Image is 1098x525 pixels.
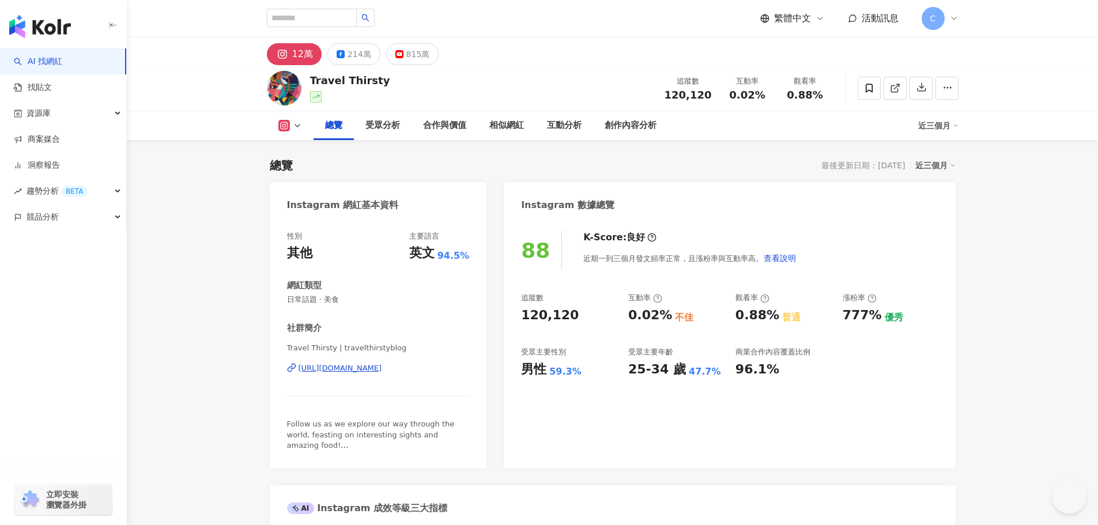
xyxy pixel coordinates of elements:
div: AI [287,503,315,514]
img: chrome extension [18,490,41,509]
div: 59.3% [549,365,582,378]
div: 88 [521,239,550,262]
span: 日常話題 · 美食 [287,294,470,305]
img: KOL Avatar [267,71,301,105]
button: 12萬 [267,43,322,65]
div: 最後更新日期：[DATE] [821,161,905,170]
div: 觀看率 [735,293,769,303]
a: chrome extension立即安裝 瀏覽器外掛 [15,484,112,515]
div: 網紅類型 [287,280,322,292]
span: 立即安裝 瀏覽器外掛 [46,489,86,510]
a: searchAI 找網紅 [14,56,62,67]
div: 商業合作內容覆蓋比例 [735,347,810,357]
div: [URL][DOMAIN_NAME] [299,363,382,373]
div: 受眾分析 [365,119,400,133]
button: 815萬 [386,43,439,65]
div: 優秀 [885,311,903,324]
div: 47.7% [689,365,721,378]
div: 受眾主要性別 [521,347,566,357]
div: Instagram 網紅基本資料 [287,199,399,211]
div: 96.1% [735,361,779,379]
span: 120,120 [665,89,712,101]
span: search [361,14,369,22]
span: 繁體中文 [774,12,811,25]
span: Follow us as we explore our way through the world, feasting on interesting sights and amazing foo... [287,420,455,460]
div: K-Score : [583,231,656,244]
span: 94.5% [437,250,470,262]
div: 總覽 [270,157,293,173]
span: 0.88% [787,89,822,101]
div: 815萬 [406,46,430,62]
div: 追蹤數 [521,293,544,303]
button: 214萬 [327,43,380,65]
span: 活動訊息 [862,13,899,24]
div: 互動率 [628,293,662,303]
div: 觀看率 [783,75,827,87]
span: C [930,12,936,25]
div: 總覽 [325,119,342,133]
div: 社群簡介 [287,322,322,334]
span: 競品分析 [27,204,59,230]
div: 相似網紅 [489,119,524,133]
div: 漲粉率 [843,293,877,303]
span: 趨勢分析 [27,178,88,204]
div: 777% [843,307,882,324]
div: 0.88% [735,307,779,324]
div: 互動分析 [547,119,582,133]
div: 0.02% [628,307,672,324]
div: 英文 [409,244,435,262]
div: 其他 [287,244,312,262]
div: 近三個月 [918,116,959,135]
div: 創作內容分析 [605,119,656,133]
div: 不佳 [675,311,693,324]
img: logo [9,15,71,38]
div: Instagram 數據總覽 [521,199,614,211]
div: 男性 [521,361,546,379]
div: 良好 [627,231,645,244]
span: 查看說明 [764,254,796,263]
span: rise [14,187,22,195]
a: 商案媒合 [14,134,60,145]
div: 120,120 [521,307,579,324]
div: 近三個月 [915,158,956,173]
div: 互動率 [726,75,769,87]
a: 找貼文 [14,82,52,93]
div: BETA [61,186,88,197]
span: 0.02% [729,89,765,101]
div: 12萬 [292,46,313,62]
a: [URL][DOMAIN_NAME] [287,363,470,373]
div: Instagram 成效等級三大指標 [287,502,447,515]
span: 資源庫 [27,100,51,126]
div: 214萬 [348,46,371,62]
div: 追蹤數 [665,75,712,87]
div: Travel Thirsty [310,73,390,88]
div: 近期一到三個月發文頻率正常，且漲粉率與互動率高。 [583,247,797,270]
div: 主要語言 [409,231,439,241]
div: 25-34 歲 [628,361,686,379]
div: 受眾主要年齡 [628,347,673,357]
button: 查看說明 [763,247,797,270]
span: Travel Thirsty | travelthirstyblog [287,343,470,353]
div: 合作與價值 [423,119,466,133]
div: 普通 [782,311,801,324]
iframe: Help Scout Beacon - Open [1052,479,1086,513]
div: 性別 [287,231,302,241]
a: 洞察報告 [14,160,60,171]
